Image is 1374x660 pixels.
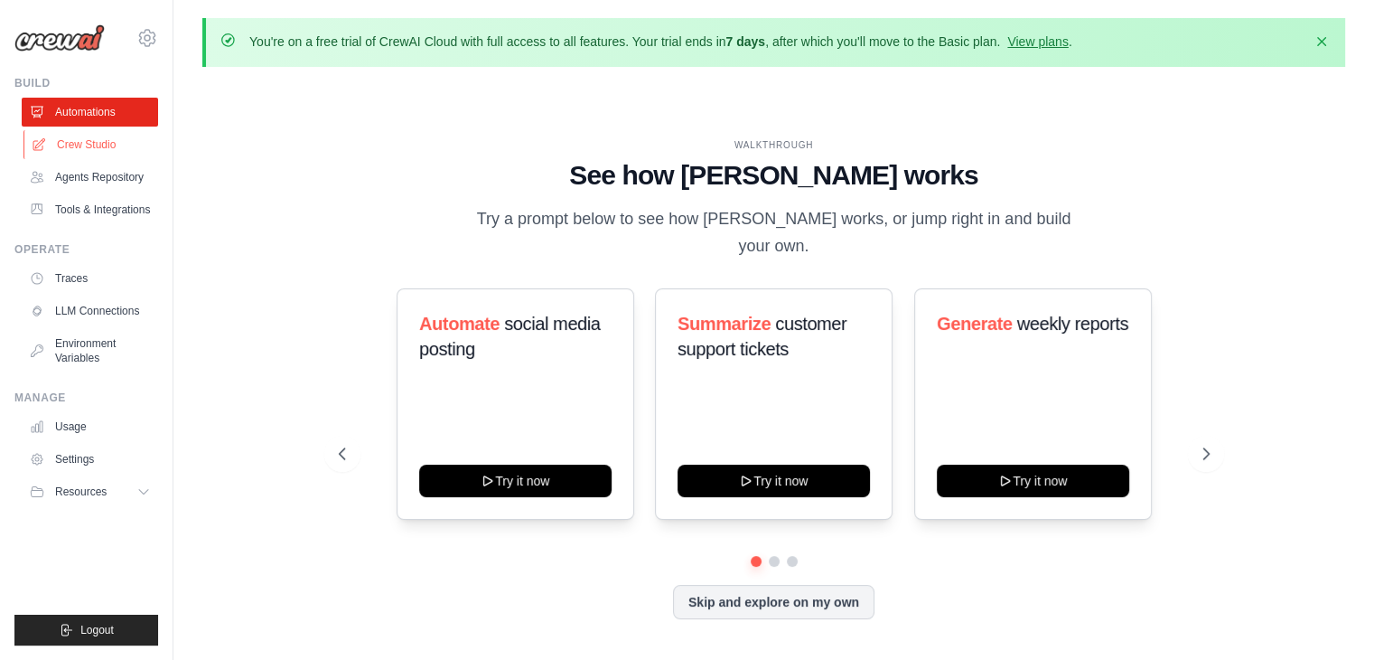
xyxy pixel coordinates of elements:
[22,329,158,372] a: Environment Variables
[419,314,601,359] span: social media posting
[1284,573,1374,660] iframe: Chat Widget
[471,206,1078,259] p: Try a prompt below to see how [PERSON_NAME] works, or jump right in and build your own.
[23,130,160,159] a: Crew Studio
[55,485,107,499] span: Resources
[22,477,158,506] button: Resources
[22,297,158,325] a: LLM Connections
[14,242,158,257] div: Operate
[725,34,765,49] strong: 7 days
[1284,573,1374,660] div: Widget de chat
[14,391,158,405] div: Manage
[14,24,105,52] img: Logo
[80,623,114,637] span: Logout
[14,76,158,90] div: Build
[678,314,771,334] span: Summarize
[249,33,1072,51] p: You're on a free trial of CrewAI Cloud with full access to all features. Your trial ends in , aft...
[937,465,1129,497] button: Try it now
[22,195,158,224] a: Tools & Integrations
[22,163,158,192] a: Agents Repository
[419,465,612,497] button: Try it now
[937,314,1013,334] span: Generate
[22,264,158,293] a: Traces
[339,159,1210,192] h1: See how [PERSON_NAME] works
[678,465,870,497] button: Try it now
[22,98,158,127] a: Automations
[419,314,500,334] span: Automate
[678,314,846,359] span: customer support tickets
[14,615,158,646] button: Logout
[22,445,158,474] a: Settings
[1007,34,1068,49] a: View plans
[339,138,1210,152] div: WALKTHROUGH
[1017,314,1128,334] span: weekly reports
[22,412,158,441] a: Usage
[673,585,874,619] button: Skip and explore on my own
